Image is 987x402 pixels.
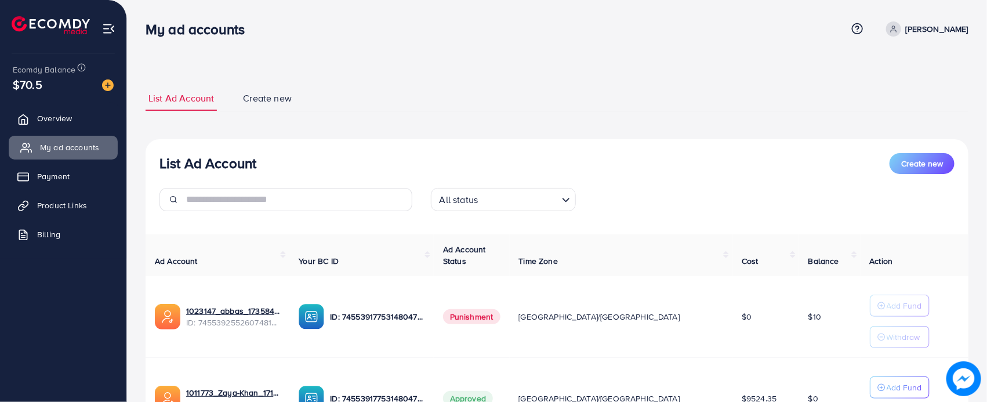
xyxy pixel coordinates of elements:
[40,142,99,153] span: My ad accounts
[9,194,118,217] a: Product Links
[481,189,557,208] input: Search for option
[102,79,114,91] img: image
[431,188,576,211] div: Search for option
[155,304,180,329] img: ic-ads-acc.e4c84228.svg
[13,76,42,93] span: $70.5
[901,158,943,169] span: Create new
[37,171,70,182] span: Payment
[9,136,118,159] a: My ad accounts
[870,376,930,399] button: Add Fund
[881,21,968,37] a: [PERSON_NAME]
[155,255,198,267] span: Ad Account
[887,381,922,394] p: Add Fund
[9,107,118,130] a: Overview
[887,330,920,344] p: Withdraw
[890,153,955,174] button: Create new
[437,191,481,208] span: All status
[808,255,839,267] span: Balance
[12,16,90,34] img: logo
[37,113,72,124] span: Overview
[243,92,292,105] span: Create new
[519,311,680,323] span: [GEOGRAPHIC_DATA]/[GEOGRAPHIC_DATA]
[519,255,558,267] span: Time Zone
[887,299,922,313] p: Add Fund
[146,21,254,38] h3: My ad accounts
[299,304,324,329] img: ic-ba-acc.ded83a64.svg
[186,305,280,317] a: 1023147_abbas_1735843853887
[102,22,115,35] img: menu
[13,64,75,75] span: Ecomdy Balance
[443,244,486,267] span: Ad Account Status
[330,310,424,324] p: ID: 7455391775314804752
[9,165,118,188] a: Payment
[870,255,893,267] span: Action
[186,317,280,328] span: ID: 7455392552607481857
[299,255,339,267] span: Your BC ID
[9,223,118,246] a: Billing
[808,311,821,323] span: $10
[946,361,981,396] img: image
[148,92,214,105] span: List Ad Account
[37,200,87,211] span: Product Links
[186,305,280,329] div: <span class='underline'>1023147_abbas_1735843853887</span></br>7455392552607481857
[906,22,968,36] p: [PERSON_NAME]
[742,311,752,323] span: $0
[870,295,930,317] button: Add Fund
[37,229,60,240] span: Billing
[742,255,759,267] span: Cost
[443,309,500,324] span: Punishment
[186,387,280,399] a: 1011773_Zaya-Khan_1717592302951
[870,326,930,348] button: Withdraw
[159,155,256,172] h3: List Ad Account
